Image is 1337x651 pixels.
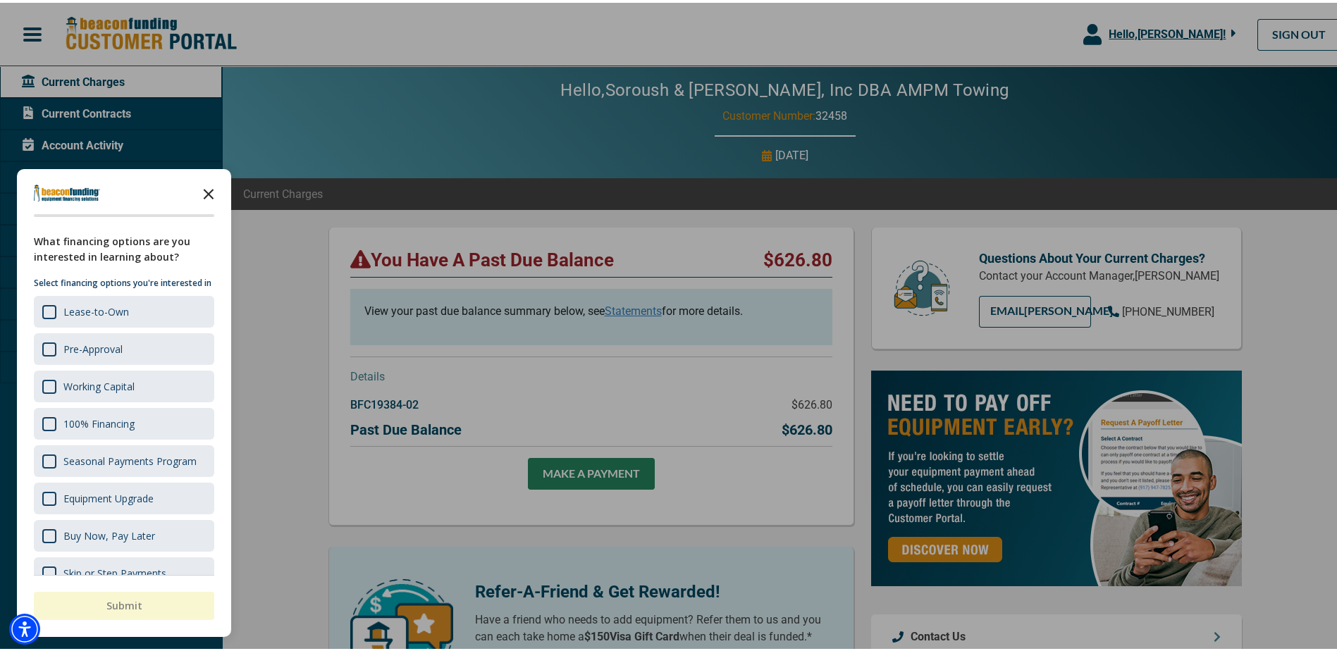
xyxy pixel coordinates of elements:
[63,489,154,502] div: Equipment Upgrade
[34,589,214,617] button: Submit
[63,340,123,353] div: Pre-Approval
[34,182,100,199] img: Company logo
[63,377,135,390] div: Working Capital
[34,293,214,325] div: Lease-to-Own
[34,330,214,362] div: Pre-Approval
[195,176,223,204] button: Close the survey
[17,166,231,634] div: Survey
[34,368,214,399] div: Working Capital
[63,564,166,577] div: Skip or Step Payments
[34,442,214,474] div: Seasonal Payments Program
[34,554,214,586] div: Skip or Step Payments
[34,480,214,512] div: Equipment Upgrade
[34,273,214,287] p: Select financing options you're interested in
[34,517,214,549] div: Buy Now, Pay Later
[63,452,197,465] div: Seasonal Payments Program
[9,611,40,642] div: Accessibility Menu
[63,414,135,428] div: 100% Financing
[34,231,214,262] div: What financing options are you interested in learning about?
[34,405,214,437] div: 100% Financing
[63,302,129,316] div: Lease-to-Own
[63,526,155,540] div: Buy Now, Pay Later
